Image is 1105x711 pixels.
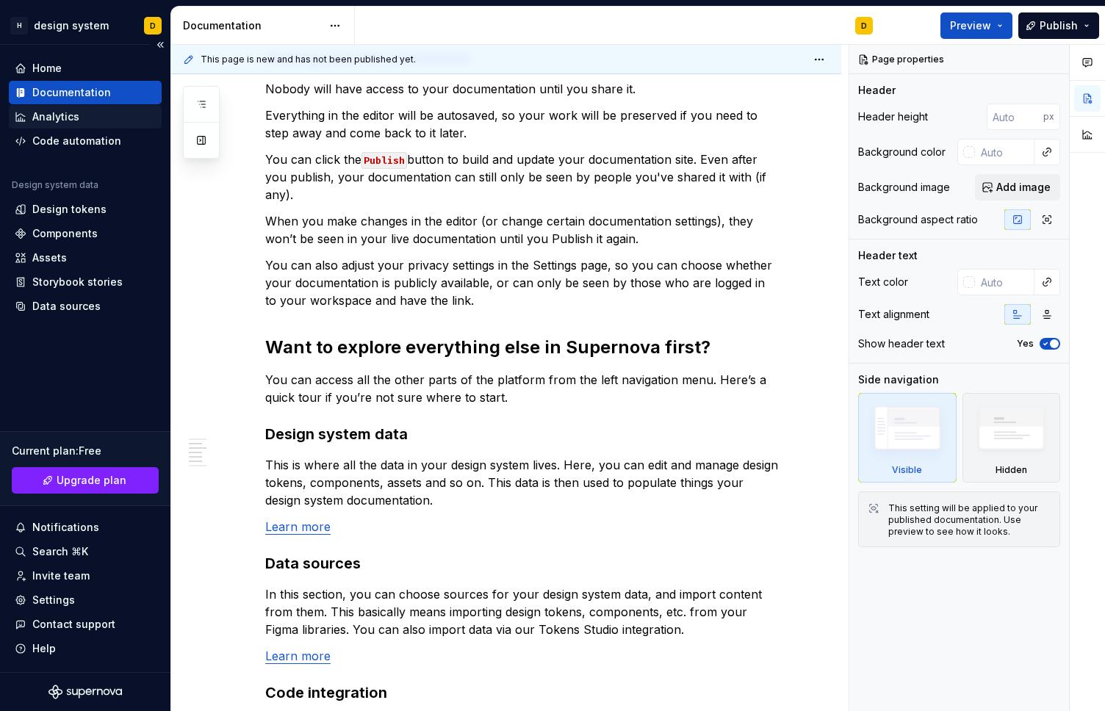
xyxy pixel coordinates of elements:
[9,637,162,660] button: Help
[1043,111,1054,123] p: px
[9,198,162,221] a: Design tokens
[9,516,162,539] button: Notifications
[32,593,75,607] div: Settings
[361,152,407,169] code: Publish
[9,105,162,129] a: Analytics
[32,250,67,265] div: Assets
[858,393,957,483] div: Visible
[10,17,28,35] div: H
[858,180,950,195] div: Background image
[12,467,159,494] a: Upgrade plan
[32,134,121,148] div: Code automation
[265,256,782,309] p: You can also adjust your privacy settings in the Settings page, so you can choose whether your do...
[32,109,79,124] div: Analytics
[9,246,162,270] a: Assets
[32,544,88,559] div: Search ⌘K
[48,685,122,699] svg: Supernova Logo
[265,519,331,534] a: Learn more
[265,212,782,248] p: When you make changes in the editor (or change certain documentation settings), they won’t be see...
[858,145,946,159] div: Background color
[265,336,782,359] h2: Want to explore everything else in Supernova first?
[32,641,56,656] div: Help
[861,20,867,32] div: D
[32,226,98,241] div: Components
[32,61,62,76] div: Home
[858,336,945,351] div: Show header text
[9,81,162,104] a: Documentation
[9,222,162,245] a: Components
[12,179,98,191] div: Design system data
[962,393,1061,483] div: Hidden
[32,275,123,289] div: Storybook stories
[34,18,109,33] div: design system
[1018,12,1099,39] button: Publish
[12,444,159,458] div: Current plan : Free
[265,424,782,444] h3: Design system data
[265,107,782,142] p: Everything in the editor will be autosaved, so your work will be preserved if you need to step aw...
[265,456,782,509] p: This is where all the data in your design system lives. Here, you can edit and manage design toke...
[1040,18,1078,33] span: Publish
[987,104,1043,130] input: Auto
[858,83,896,98] div: Header
[892,464,922,476] div: Visible
[32,202,107,217] div: Design tokens
[858,212,978,227] div: Background aspect ratio
[32,520,99,535] div: Notifications
[9,588,162,612] a: Settings
[265,553,782,574] h3: Data sources
[9,295,162,318] a: Data sources
[858,109,928,124] div: Header height
[265,371,782,406] p: You can access all the other parts of the platform from the left navigation menu. Here’s a quick ...
[150,35,170,55] button: Collapse sidebar
[858,307,929,322] div: Text alignment
[9,129,162,153] a: Code automation
[9,613,162,636] button: Contact support
[950,18,991,33] span: Preview
[265,151,782,203] p: You can click the button to build and update your documentation site. Even after you publish, you...
[9,564,162,588] a: Invite team
[183,18,322,33] div: Documentation
[32,85,111,100] div: Documentation
[996,180,1051,195] span: Add image
[201,54,416,65] span: This page is new and has not been published yet.
[32,617,115,632] div: Contact support
[32,299,101,314] div: Data sources
[9,57,162,80] a: Home
[3,10,168,41] button: Hdesign systemD
[265,80,782,98] p: Nobody will have access to your documentation until you share it.
[150,20,156,32] div: D
[9,270,162,294] a: Storybook stories
[858,372,939,387] div: Side navigation
[858,248,918,263] div: Header text
[975,139,1034,165] input: Auto
[1017,338,1034,350] label: Yes
[265,585,782,638] p: In this section, you can choose sources for your design system data, and import content from them...
[858,275,908,289] div: Text color
[940,12,1012,39] button: Preview
[9,540,162,563] button: Search ⌘K
[57,473,126,488] span: Upgrade plan
[265,649,331,663] a: Learn more
[996,464,1027,476] div: Hidden
[888,502,1051,538] div: This setting will be applied to your published documentation. Use preview to see how it looks.
[32,569,90,583] div: Invite team
[265,682,782,703] h3: Code integration
[975,174,1060,201] button: Add image
[975,269,1034,295] input: Auto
